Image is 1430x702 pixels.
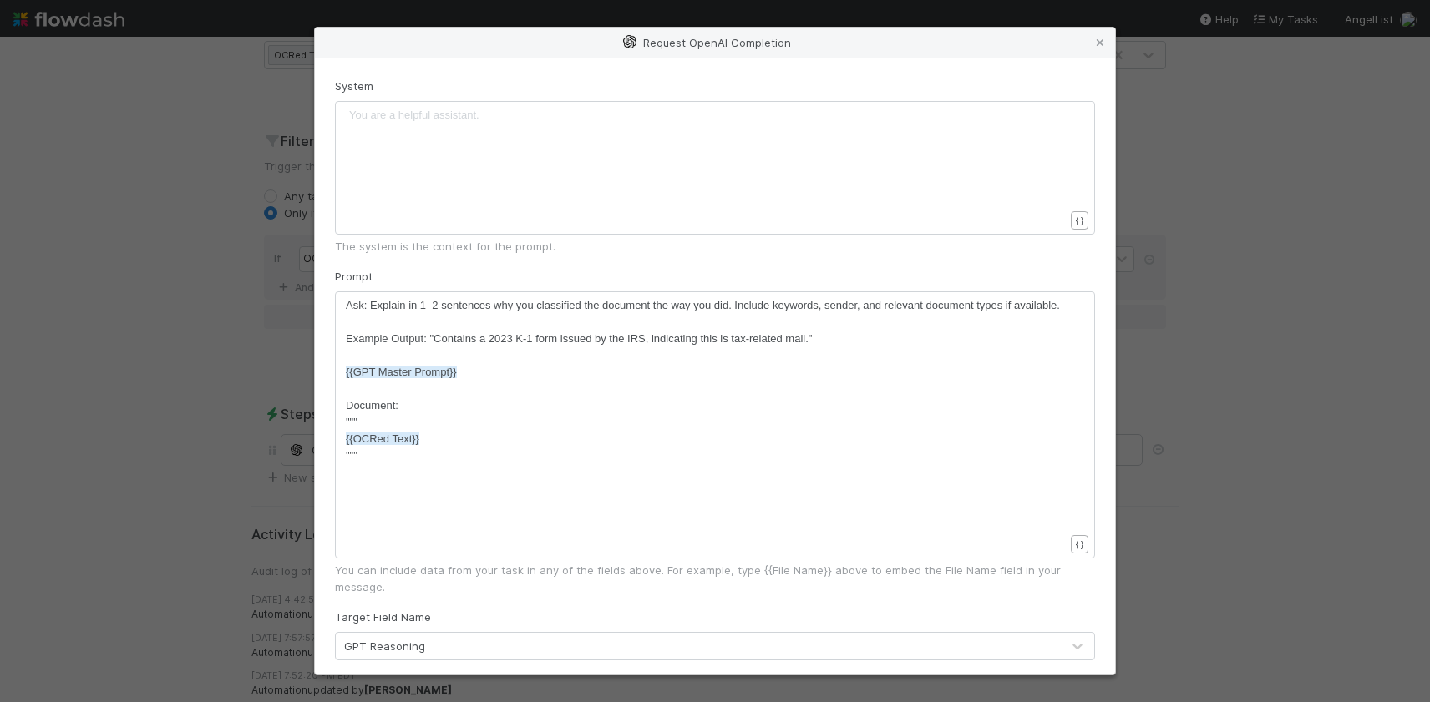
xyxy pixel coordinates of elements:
label: System [335,78,373,94]
div: GPT Reasoning [344,638,425,654]
div: The system is the context for the prompt. [335,238,1095,255]
div: You can include data from your task in any of the fields above. For example, type {{File Name}} a... [335,562,1095,595]
span: {{GPT Master Prompt}} [346,366,457,378]
span: {{OCRed Text}} [346,432,419,445]
button: { } [1071,211,1088,230]
span: Document: [346,399,398,412]
span: Ask: Explain in 1–2 sentences why you classified the document the way you did. Include keywords, ... [346,299,1060,311]
label: Target Field Name [335,609,431,625]
img: openai-logo-6c72d3214ab305b6eb66.svg [623,35,636,48]
div: Request OpenAI Completion [315,28,1115,58]
span: """ [346,416,357,428]
button: { } [1071,535,1088,553]
label: Prompt [335,268,373,285]
span: Example Output: "Contains a 2023 K-1 form issued by the IRS, indicating this is tax-related mail." [346,332,812,345]
span: """ [346,449,357,462]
